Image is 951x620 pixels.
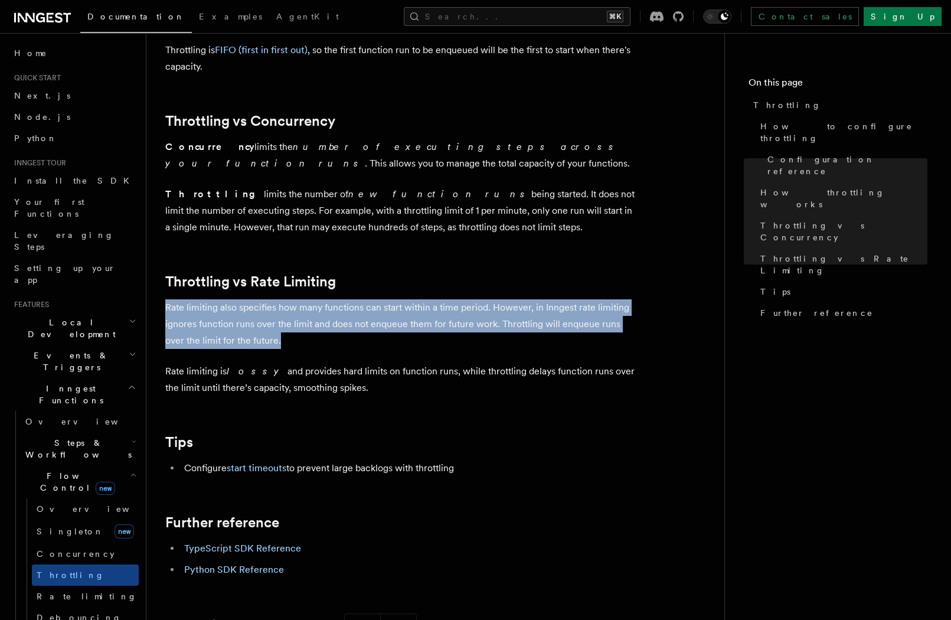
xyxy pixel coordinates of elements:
[32,498,139,520] a: Overview
[749,94,927,116] a: Throttling
[14,112,70,122] span: Node.js
[80,4,192,33] a: Documentation
[165,186,638,236] p: limits the number of being started. It does not limit the number of executing steps. For example,...
[9,383,128,406] span: Inngest Functions
[9,158,66,168] span: Inngest tour
[227,462,286,474] a: start timeouts
[9,300,49,309] span: Features
[165,273,336,290] a: Throttling vs Rate Limiting
[864,7,942,26] a: Sign Up
[9,345,139,378] button: Events & Triggers
[184,543,301,554] a: TypeScript SDK Reference
[9,316,129,340] span: Local Development
[37,570,104,580] span: Throttling
[14,197,84,218] span: Your first Functions
[9,85,139,106] a: Next.js
[227,366,287,377] em: lossy
[767,154,927,177] span: Configuration reference
[165,434,193,451] a: Tips
[763,149,927,182] a: Configuration reference
[165,113,335,129] a: Throttling vs Concurrency
[749,76,927,94] h4: On this page
[32,520,139,543] a: Singletonnew
[756,248,927,281] a: Throttling vs Rate Limiting
[181,460,638,477] li: Configure to prevent large backlogs with throttling
[32,586,139,607] a: Rate limiting
[760,286,790,298] span: Tips
[14,47,47,59] span: Home
[14,176,136,185] span: Install the SDK
[9,257,139,291] a: Setting up your app
[760,187,927,210] span: How throttling works
[165,188,264,200] strong: Throttling
[756,281,927,302] a: Tips
[21,437,132,461] span: Steps & Workflows
[32,543,139,564] a: Concurrency
[9,312,139,345] button: Local Development
[9,73,61,83] span: Quick start
[756,215,927,248] a: Throttling vs Concurrency
[760,253,927,276] span: Throttling vs Rate Limiting
[37,549,115,559] span: Concurrency
[9,43,139,64] a: Home
[37,592,137,601] span: Rate limiting
[9,170,139,191] a: Install the SDK
[87,12,185,21] span: Documentation
[9,224,139,257] a: Leveraging Steps
[14,230,114,252] span: Leveraging Steps
[760,120,927,144] span: How to configure throttling
[21,470,130,494] span: Flow Control
[348,188,531,200] em: new function runs
[703,9,731,24] button: Toggle dark mode
[14,133,57,143] span: Python
[14,263,116,285] span: Setting up your app
[165,139,638,172] p: limits the . This allows you to manage the total capacity of your functions.
[14,91,70,100] span: Next.js
[276,12,339,21] span: AgentKit
[37,527,104,536] span: Singleton
[404,7,630,26] button: Search...⌘K
[9,350,129,373] span: Events & Triggers
[21,465,139,498] button: Flow Controlnew
[165,141,254,152] strong: Concurrency
[165,363,638,396] p: Rate limiting is and provides hard limits on function runs, while throttling delays function runs...
[165,141,620,169] em: number of executing steps across your function runs
[32,564,139,586] a: Throttling
[21,411,139,432] a: Overview
[760,220,927,243] span: Throttling vs Concurrency
[165,299,638,349] p: Rate limiting also specifies how many functions can start within a time period. However, in Innge...
[96,482,115,495] span: new
[215,44,308,56] a: FIFO (first in first out)
[21,432,139,465] button: Steps & Workflows
[165,42,638,75] p: Throttling is , so the first function run to be enqueued will be the first to start when there's ...
[9,128,139,149] a: Python
[9,106,139,128] a: Node.js
[165,514,279,531] a: Further reference
[192,4,269,32] a: Examples
[25,417,147,426] span: Overview
[753,99,821,111] span: Throttling
[756,116,927,149] a: How to configure throttling
[751,7,859,26] a: Contact sales
[9,378,139,411] button: Inngest Functions
[756,182,927,215] a: How throttling works
[9,191,139,224] a: Your first Functions
[199,12,262,21] span: Examples
[756,302,927,324] a: Further reference
[37,504,158,514] span: Overview
[115,524,134,539] span: new
[760,307,873,319] span: Further reference
[269,4,346,32] a: AgentKit
[607,11,623,22] kbd: ⌘K
[184,564,284,575] a: Python SDK Reference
